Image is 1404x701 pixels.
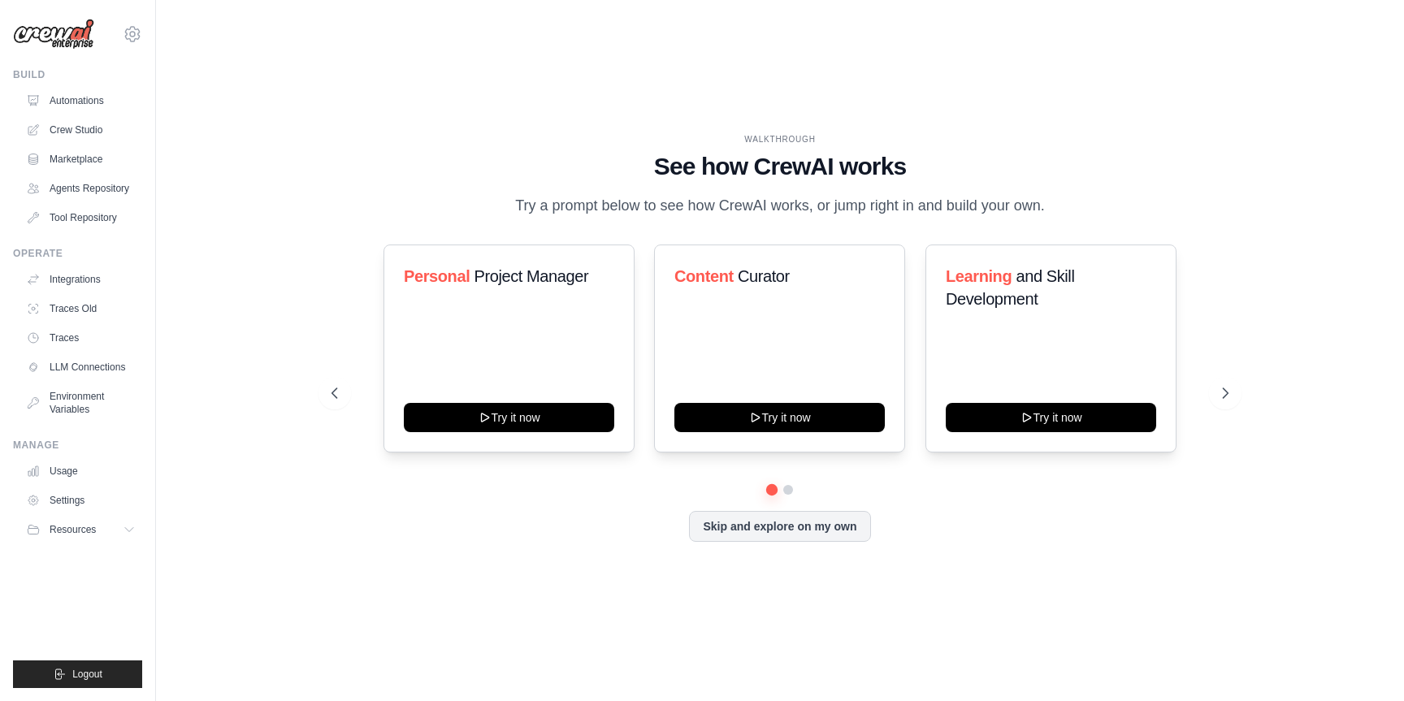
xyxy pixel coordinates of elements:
span: Content [674,267,734,285]
span: Curator [738,267,790,285]
a: Environment Variables [19,383,142,422]
p: Try a prompt below to see how CrewAI works, or jump right in and build your own. [507,194,1053,218]
span: Resources [50,523,96,536]
div: Operate [13,247,142,260]
span: and Skill Development [946,267,1074,308]
a: LLM Connections [19,354,142,380]
span: Learning [946,267,1012,285]
button: Try it now [946,403,1156,432]
span: Logout [72,668,102,681]
button: Resources [19,517,142,543]
a: Crew Studio [19,117,142,143]
div: WALKTHROUGH [331,133,1228,145]
button: Skip and explore on my own [689,511,870,542]
a: Traces Old [19,296,142,322]
iframe: Chat Widget [1323,623,1404,701]
h1: See how CrewAI works [331,152,1228,181]
button: Try it now [404,403,614,432]
span: Project Manager [474,267,588,285]
a: Automations [19,88,142,114]
a: Agents Repository [19,175,142,201]
a: Tool Repository [19,205,142,231]
a: Integrations [19,266,142,292]
a: Settings [19,487,142,513]
a: Usage [19,458,142,484]
a: Traces [19,325,142,351]
div: Manage [13,439,142,452]
span: Personal [404,267,470,285]
img: Logo [13,19,94,50]
div: Build [13,68,142,81]
a: Marketplace [19,146,142,172]
button: Logout [13,660,142,688]
button: Try it now [674,403,885,432]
